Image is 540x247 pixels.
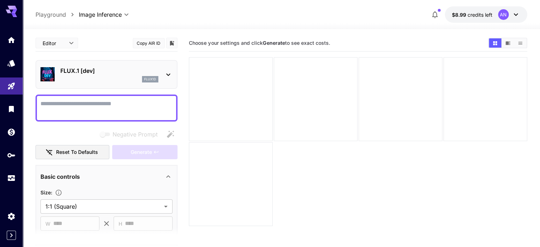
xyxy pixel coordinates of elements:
[113,130,158,139] span: Negative Prompt
[7,212,16,221] div: Settings
[502,38,514,48] button: Show media in video view
[498,9,509,20] div: AN
[7,36,16,44] div: Home
[514,38,527,48] button: Show media in list view
[7,231,16,240] button: Expand sidebar
[40,64,173,85] div: FLUX.1 [dev]flux1d
[488,38,527,48] div: Show media in grid viewShow media in video viewShow media in list view
[7,104,16,113] div: Library
[79,10,122,19] span: Image Inference
[445,6,527,23] button: $8.9927AN
[45,202,161,211] span: 1:1 (Square)
[98,130,163,139] span: Negative prompts are not compatible with the selected model.
[189,40,330,46] span: Choose your settings and click to see exact costs.
[7,151,16,160] div: API Keys
[119,220,122,228] span: H
[7,128,16,136] div: Wallet
[144,77,156,82] p: flux1d
[60,66,158,75] p: FLUX.1 [dev]
[169,39,175,47] button: Add to library
[7,174,16,183] div: Usage
[36,10,66,19] a: Playground
[7,59,16,68] div: Models
[452,11,492,18] div: $8.9927
[7,82,16,91] div: Playground
[52,189,65,196] button: Adjust the dimensions of the generated image by specifying its width and height in pixels, or sel...
[36,145,109,160] button: Reset to defaults
[489,38,501,48] button: Show media in grid view
[40,172,80,181] p: Basic controls
[452,12,468,18] span: $8.99
[468,12,492,18] span: credits left
[36,10,79,19] nav: breadcrumb
[40,189,52,195] span: Size :
[43,39,65,47] span: Editor
[40,168,173,185] div: Basic controls
[45,220,50,228] span: W
[133,38,165,48] button: Copy AIR ID
[262,40,285,46] b: Generate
